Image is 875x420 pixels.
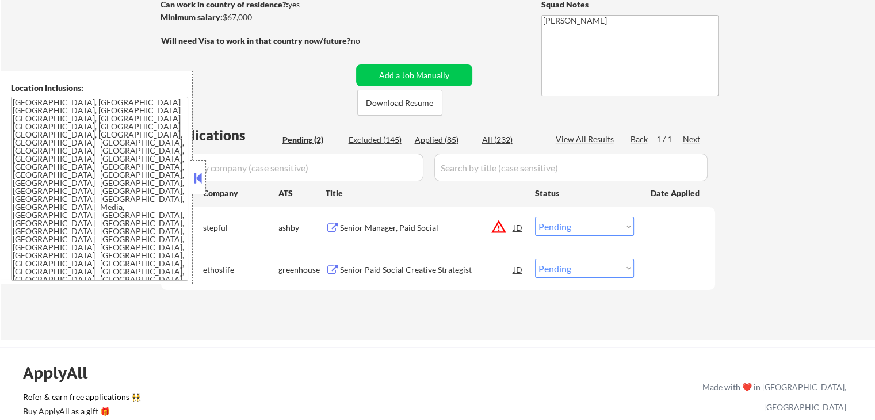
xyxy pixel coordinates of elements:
div: Back [631,133,649,145]
div: Applied (85) [415,134,472,146]
div: ApplyAll [23,363,101,383]
div: stepful [203,222,278,234]
div: Senior Manager, Paid Social [340,222,514,234]
div: Buy ApplyAll as a gift 🎁 [23,407,138,415]
input: Search by title (case sensitive) [434,154,708,181]
div: Applications [165,128,278,142]
div: Date Applied [651,188,701,199]
div: JD [513,217,524,238]
a: Refer & earn free applications 👯‍♀️ [23,393,462,405]
button: warning_amber [491,219,507,235]
div: Made with ❤️ in [GEOGRAPHIC_DATA], [GEOGRAPHIC_DATA] [698,377,846,417]
div: All (232) [482,134,540,146]
div: Title [326,188,524,199]
div: Excluded (145) [349,134,406,146]
div: Senior Paid Social Creative Strategist [340,264,514,276]
input: Search by company (case sensitive) [165,154,423,181]
strong: Will need Visa to work in that country now/future?: [161,36,353,45]
div: no [351,35,384,47]
div: ATS [278,188,326,199]
div: ethoslife [203,264,278,276]
div: Location Inclusions: [11,82,188,94]
button: Download Resume [357,90,442,116]
div: JD [513,259,524,280]
button: Add a Job Manually [356,64,472,86]
div: 1 / 1 [656,133,683,145]
div: Pending (2) [282,134,340,146]
div: $67,000 [161,12,352,23]
div: Company [203,188,278,199]
strong: Minimum salary: [161,12,223,22]
div: ashby [278,222,326,234]
div: greenhouse [278,264,326,276]
a: Buy ApplyAll as a gift 🎁 [23,405,138,419]
div: Status [535,182,634,203]
div: View All Results [556,133,617,145]
div: Next [683,133,701,145]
